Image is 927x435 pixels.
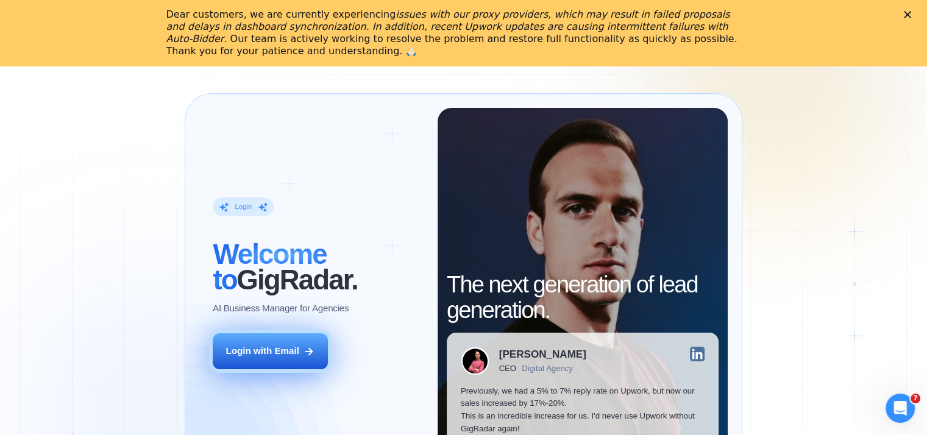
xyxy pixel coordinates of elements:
[522,364,573,373] div: Digital Agency
[166,9,742,57] div: Dear customers, we are currently experiencing . Our team is actively working to resolve the probl...
[226,345,299,358] div: Login with Email
[213,242,424,293] h2: ‍ GigRadar.
[911,394,920,403] span: 7
[213,302,349,315] p: AI Business Manager for Agencies
[235,202,252,211] div: Login
[166,9,730,44] i: issues with our proxy providers, which may result in failed proposals and delays in dashboard syn...
[447,272,719,324] h2: The next generation of lead generation.
[499,349,586,359] div: [PERSON_NAME]
[886,394,915,423] iframe: Intercom live chat
[213,239,326,295] span: Welcome to
[213,333,327,369] button: Login with Email
[499,364,516,373] div: CEO
[904,11,916,18] div: Закрити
